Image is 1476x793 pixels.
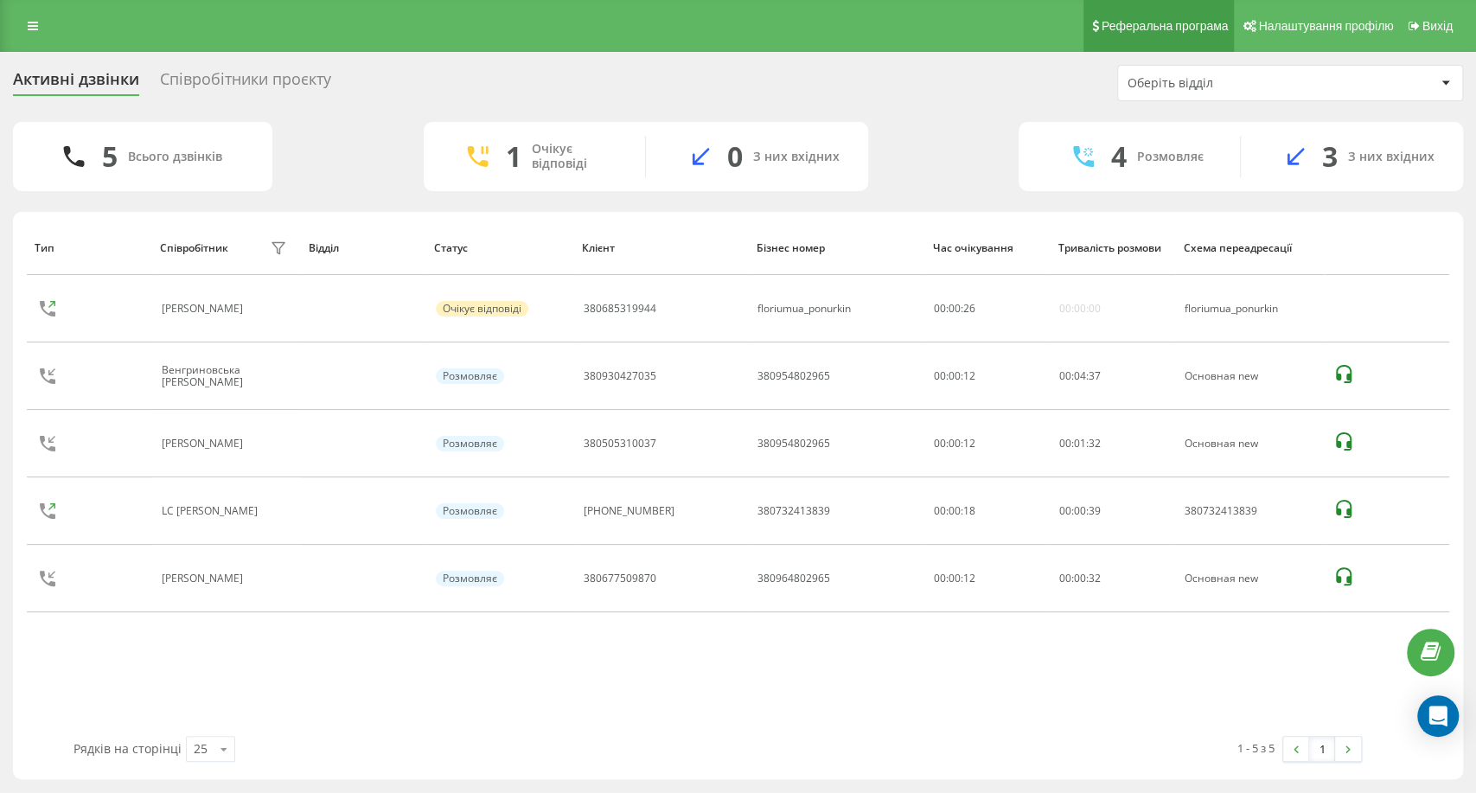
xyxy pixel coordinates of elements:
[584,370,656,382] div: 380930427035
[757,505,830,517] div: 380732413839
[35,242,144,254] div: Тип
[1185,505,1314,517] div: 380732413839
[532,142,619,171] div: Очікує відповіді
[757,438,830,450] div: 380954802965
[1348,150,1434,164] div: З них вхідних
[963,301,975,316] span: 26
[1059,438,1101,450] div: : :
[934,370,1040,382] div: 00:00:12
[1059,505,1101,517] div: : :
[506,140,521,173] div: 1
[1417,695,1459,737] div: Open Intercom Messenger
[309,242,418,254] div: Відділ
[102,140,118,173] div: 5
[1059,436,1071,451] span: 00
[436,571,504,586] div: Розмовляє
[584,438,656,450] div: 380505310037
[1128,76,1334,91] div: Оберіть відділ
[1059,571,1071,585] span: 00
[13,70,139,97] div: Активні дзвінки
[434,242,565,254] div: Статус
[1237,739,1275,757] div: 1 - 5 з 5
[1057,242,1166,254] div: Тривалість розмови
[934,301,946,316] span: 00
[1309,737,1335,761] a: 1
[1185,438,1314,450] div: Основная new
[162,438,247,450] div: [PERSON_NAME]
[757,303,851,315] div: floriumua_ponurkin
[436,368,504,384] div: Розмовляє
[757,370,830,382] div: 380954802965
[1183,242,1315,254] div: Схема переадресації
[934,438,1040,450] div: 00:00:12
[1137,150,1204,164] div: Розмовляє
[582,242,739,254] div: Клієнт
[727,140,743,173] div: 0
[1059,368,1071,383] span: 00
[128,150,222,164] div: Всього дзвінків
[934,505,1040,517] div: 00:00:18
[73,740,182,757] span: Рядків на сторінці
[1074,436,1086,451] span: 01
[162,364,266,389] div: Венгриновська [PERSON_NAME]
[160,242,228,254] div: Співробітник
[436,436,504,451] div: Розмовляє
[436,503,504,519] div: Розмовляє
[949,301,961,316] span: 00
[436,301,528,317] div: Очікує відповіді
[1422,19,1453,33] span: Вихід
[1089,503,1101,518] span: 39
[1111,140,1127,173] div: 4
[584,303,656,315] div: 380685319944
[1059,303,1101,315] div: 00:00:00
[1089,436,1101,451] span: 32
[934,303,975,315] div: : :
[584,572,656,585] div: 380677509870
[1258,19,1393,33] span: Налаштування профілю
[1089,571,1101,585] span: 32
[934,572,1040,585] div: 00:00:12
[1102,19,1229,33] span: Реферальна програма
[1089,368,1101,383] span: 37
[1185,370,1314,382] div: Основная new
[160,70,331,97] div: Співробітники проєкту
[162,505,262,517] div: LC [PERSON_NAME]
[1185,572,1314,585] div: Основная new
[1074,368,1086,383] span: 04
[194,740,208,758] div: 25
[584,505,674,517] div: [PHONE_NUMBER]
[1059,503,1071,518] span: 00
[933,242,1042,254] div: Час очікування
[757,572,830,585] div: 380964802965
[756,242,916,254] div: Бізнес номер
[162,303,247,315] div: [PERSON_NAME]
[1185,303,1314,315] div: floriumua_ponurkin
[1322,140,1338,173] div: 3
[1059,572,1101,585] div: : :
[1074,571,1086,585] span: 00
[162,572,247,585] div: [PERSON_NAME]
[753,150,840,164] div: З них вхідних
[1074,503,1086,518] span: 00
[1059,370,1101,382] div: : :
